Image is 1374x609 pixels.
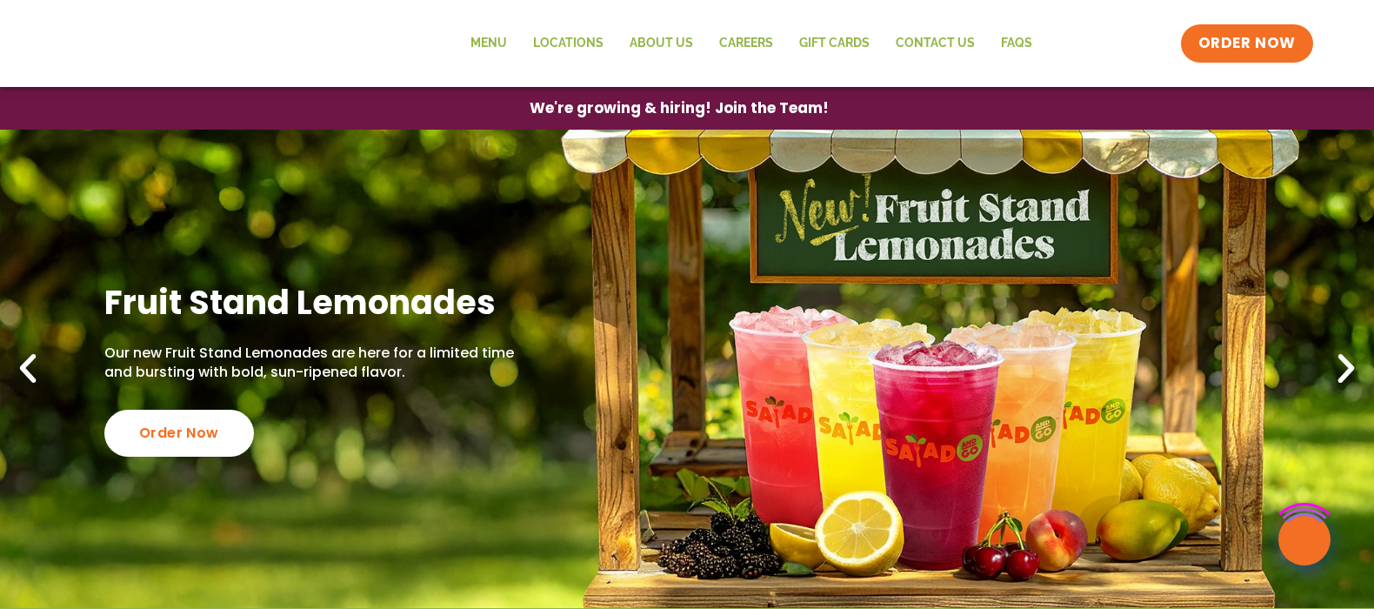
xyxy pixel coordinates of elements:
[706,23,786,64] a: Careers
[104,344,524,383] p: Our new Fruit Stand Lemonades are here for a limited time and bursting with bold, sun-ripened fla...
[883,23,988,64] a: Contact Us
[457,23,520,64] a: Menu
[504,88,855,129] a: We're growing & hiring! Join the Team!
[786,23,883,64] a: GIFT CARDS
[104,410,254,457] div: Order Now
[530,101,829,116] span: We're growing & hiring! Join the Team!
[61,9,322,78] img: new-SAG-logo-768×292
[104,281,524,324] h2: Fruit Stand Lemonades
[617,23,706,64] a: About Us
[457,23,1045,64] nav: Menu
[988,23,1045,64] a: FAQs
[520,23,617,64] a: Locations
[1198,33,1296,54] span: ORDER NOW
[1181,24,1313,63] a: ORDER NOW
